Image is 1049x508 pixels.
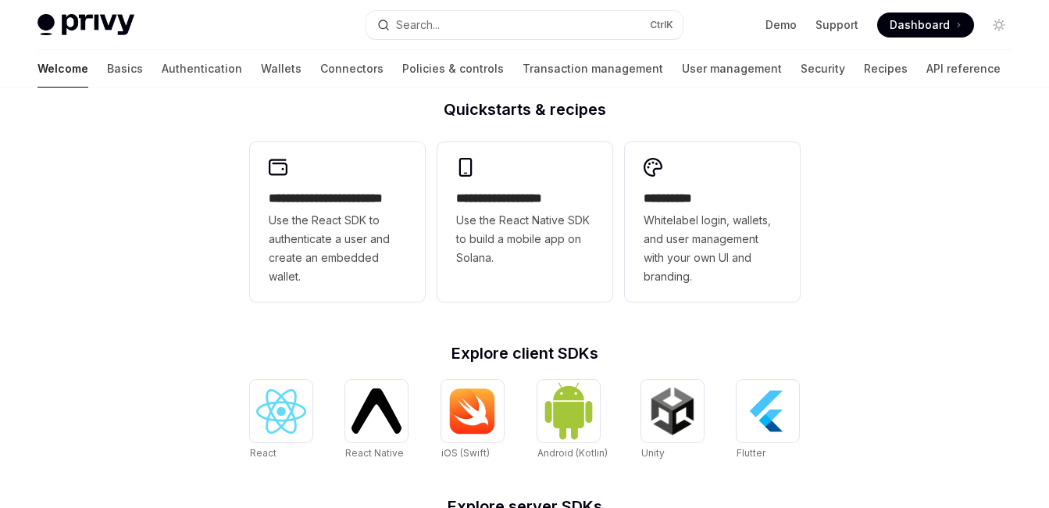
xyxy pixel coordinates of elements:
[641,380,704,461] a: UnityUnity
[261,50,301,88] a: Wallets
[864,50,908,88] a: Recipes
[877,13,974,38] a: Dashboard
[320,50,384,88] a: Connectors
[250,345,800,361] h2: Explore client SDKs
[448,388,498,435] img: iOS (Swift)
[682,50,782,88] a: User management
[641,447,665,459] span: Unity
[926,50,1001,88] a: API reference
[737,380,799,461] a: FlutterFlutter
[402,50,504,88] a: Policies & controls
[162,50,242,88] a: Authentication
[765,17,797,33] a: Demo
[737,447,765,459] span: Flutter
[345,380,408,461] a: React NativeReact Native
[815,17,858,33] a: Support
[987,13,1012,38] button: Toggle dark mode
[743,386,793,436] img: Flutter
[544,381,594,440] img: Android (Kotlin)
[441,380,504,461] a: iOS (Swift)iOS (Swift)
[250,102,800,117] h2: Quickstarts & recipes
[537,380,608,461] a: Android (Kotlin)Android (Kotlin)
[345,447,404,459] span: React Native
[648,386,698,436] img: Unity
[256,389,306,434] img: React
[625,142,800,302] a: **** *****Whitelabel login, wallets, and user management with your own UI and branding.
[441,447,490,459] span: iOS (Swift)
[396,16,440,34] div: Search...
[269,211,406,286] span: Use the React SDK to authenticate a user and create an embedded wallet.
[437,142,612,302] a: **** **** **** ***Use the React Native SDK to build a mobile app on Solana.
[37,14,134,36] img: light logo
[801,50,845,88] a: Security
[107,50,143,88] a: Basics
[890,17,950,33] span: Dashboard
[523,50,663,88] a: Transaction management
[351,388,401,433] img: React Native
[366,11,683,39] button: Search...CtrlK
[250,380,312,461] a: ReactReact
[537,447,608,459] span: Android (Kotlin)
[456,211,594,267] span: Use the React Native SDK to build a mobile app on Solana.
[250,447,277,459] span: React
[644,211,781,286] span: Whitelabel login, wallets, and user management with your own UI and branding.
[650,19,673,31] span: Ctrl K
[37,50,88,88] a: Welcome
